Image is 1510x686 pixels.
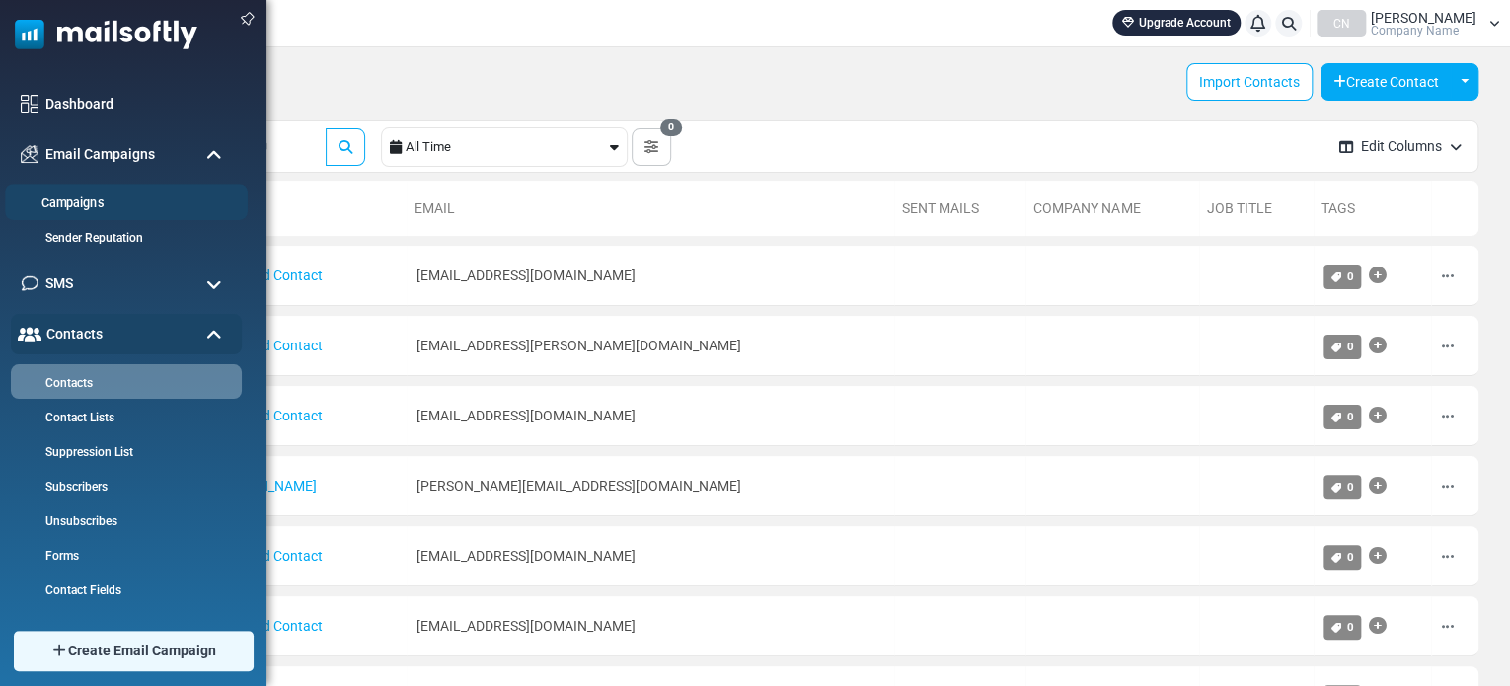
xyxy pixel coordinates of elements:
[11,547,237,565] a: Forms
[1317,10,1366,37] div: CN
[1323,405,1361,429] a: 0
[5,194,242,213] a: Campaigns
[406,128,606,166] div: All Time
[1033,200,1140,216] a: Company Name
[902,200,979,216] a: Sent Mails
[1323,120,1477,173] button: Edit Columns
[21,145,38,163] img: campaigns-icon.png
[660,119,682,137] span: 0
[1033,200,1140,216] span: translation missing: en.crm_contacts.form.list_header.company_name
[45,273,73,294] span: SMS
[1186,63,1313,101] a: Import Contacts
[1371,11,1476,25] span: [PERSON_NAME]
[1369,466,1387,505] a: Add Tag
[11,512,237,530] a: Unsubscribes
[415,200,455,216] a: Email
[632,128,671,166] button: 0
[1321,200,1355,216] a: Tags
[1207,200,1272,216] a: Job Title
[211,618,323,634] a: Unnamed Contact
[1347,410,1354,423] span: 0
[407,456,894,516] td: [PERSON_NAME][EMAIL_ADDRESS][DOMAIN_NAME]
[1369,256,1387,295] a: Add Tag
[11,581,237,599] a: Contact Fields
[1347,620,1354,634] span: 0
[1323,265,1361,289] a: 0
[1369,396,1387,435] a: Add Tag
[1347,480,1354,494] span: 0
[21,95,38,113] img: dashboard-icon.svg
[1347,269,1354,283] span: 0
[18,327,41,341] img: contacts-icon-active.svg
[1369,326,1387,365] a: Add Tag
[407,596,894,656] td: [EMAIL_ADDRESS][DOMAIN_NAME]
[1317,10,1500,37] a: CN [PERSON_NAME] Company Name
[1369,536,1387,575] a: Add Tag
[11,409,237,426] a: Contact Lists
[407,246,894,306] td: [EMAIL_ADDRESS][DOMAIN_NAME]
[1323,615,1361,640] a: 0
[1369,606,1387,646] a: Add Tag
[211,338,323,353] a: Unnamed Contact
[46,324,103,344] span: Contacts
[1323,545,1361,570] a: 0
[45,144,155,165] span: Email Campaigns
[1323,475,1361,499] a: 0
[68,641,216,661] span: Create Email Campaign
[21,274,38,292] img: sms-icon.png
[1371,25,1459,37] span: Company Name
[45,94,232,114] a: Dashboard
[407,316,894,376] td: [EMAIL_ADDRESS][PERSON_NAME][DOMAIN_NAME]
[1347,340,1354,353] span: 0
[11,443,237,461] a: Suppression List
[11,374,237,392] a: Contacts
[407,386,894,446] td: [EMAIL_ADDRESS][DOMAIN_NAME]
[11,478,237,495] a: Subscribers
[407,526,894,586] td: [EMAIL_ADDRESS][DOMAIN_NAME]
[11,229,237,247] a: Sender Reputation
[1321,63,1452,101] button: Create Contact
[1323,335,1361,359] a: 0
[1347,550,1354,564] span: 0
[211,408,323,423] a: Unnamed Contact
[211,267,323,283] a: Unnamed Contact
[211,548,323,564] a: Unnamed Contact
[1112,10,1241,36] a: Upgrade Account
